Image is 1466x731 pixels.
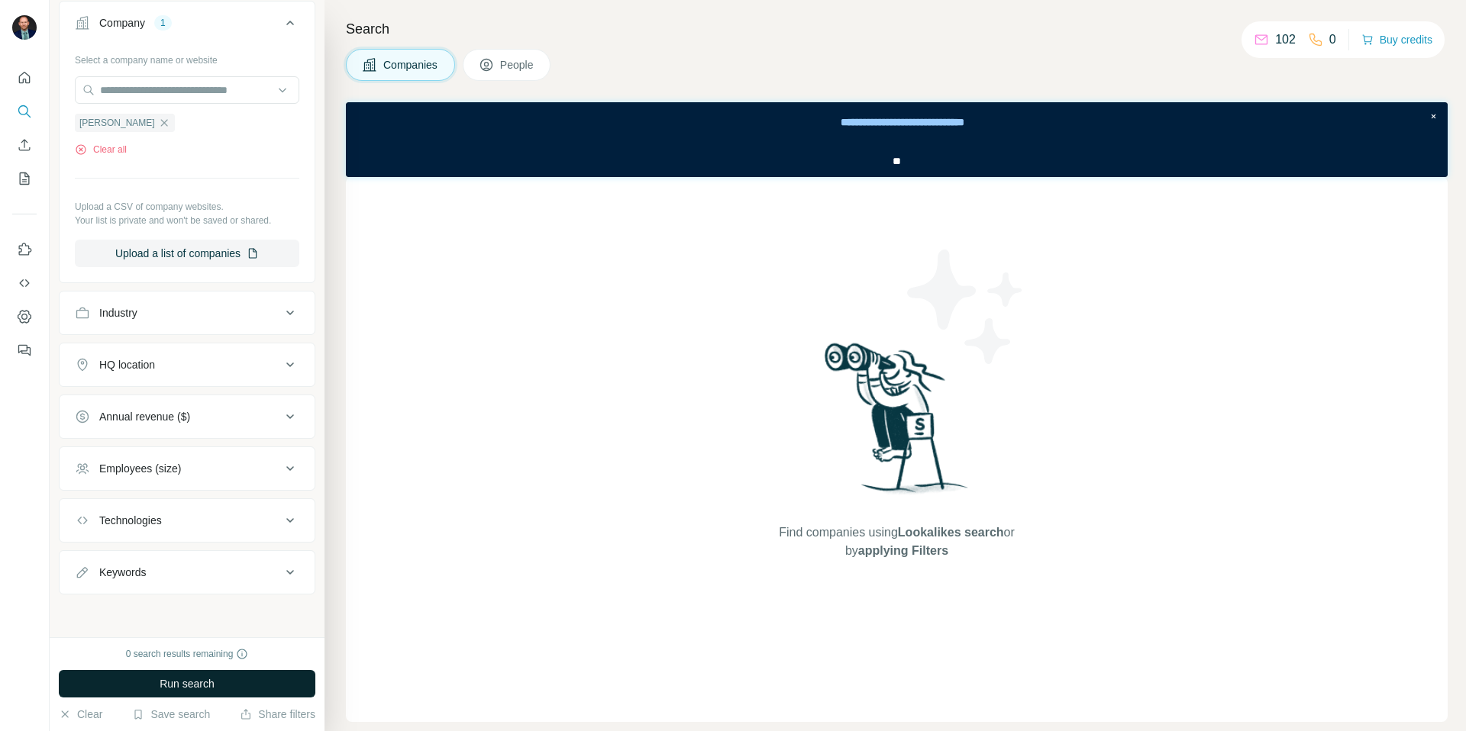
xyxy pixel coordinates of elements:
[346,18,1448,40] h4: Search
[240,707,315,722] button: Share filters
[99,513,162,528] div: Technologies
[1361,29,1432,50] button: Buy credits
[59,670,315,697] button: Run search
[12,269,37,297] button: Use Surfe API
[154,16,172,30] div: 1
[60,295,315,331] button: Industry
[126,647,249,661] div: 0 search results remaining
[898,526,1004,539] span: Lookalikes search
[60,450,315,487] button: Employees (size)
[12,64,37,92] button: Quick start
[346,102,1448,177] iframe: Banner
[99,305,137,320] div: Industry
[60,554,315,591] button: Keywords
[12,303,37,330] button: Dashboard
[160,676,215,691] span: Run search
[12,131,37,159] button: Enrich CSV
[75,200,299,214] p: Upload a CSV of company websites.
[1275,31,1296,49] p: 102
[774,523,1019,560] span: Find companies using or by
[79,116,155,130] span: [PERSON_NAME]
[99,409,190,424] div: Annual revenue ($)
[132,707,210,722] button: Save search
[99,565,146,580] div: Keywords
[60,346,315,383] button: HQ location
[60,398,315,435] button: Annual revenue ($)
[99,15,145,31] div: Company
[75,143,127,156] button: Clear all
[99,461,181,476] div: Employees (size)
[59,707,102,722] button: Clear
[60,502,315,539] button: Technologies
[75,214,299,227] p: Your list is private and won't be saved or shared.
[75,47,299,67] div: Select a company name or website
[60,5,315,47] button: Company1
[12,236,37,263] button: Use Surfe on LinkedIn
[818,339,977,509] img: Surfe Illustration - Woman searching with binoculars
[99,357,155,372] div: HQ location
[897,238,1035,375] img: Surfe Illustration - Stars
[12,165,37,192] button: My lists
[12,337,37,364] button: Feedback
[75,240,299,267] button: Upload a list of companies
[12,98,37,125] button: Search
[12,15,37,40] img: Avatar
[858,544,948,557] span: applying Filters
[500,57,535,72] span: People
[383,57,439,72] span: Companies
[1329,31,1336,49] p: 0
